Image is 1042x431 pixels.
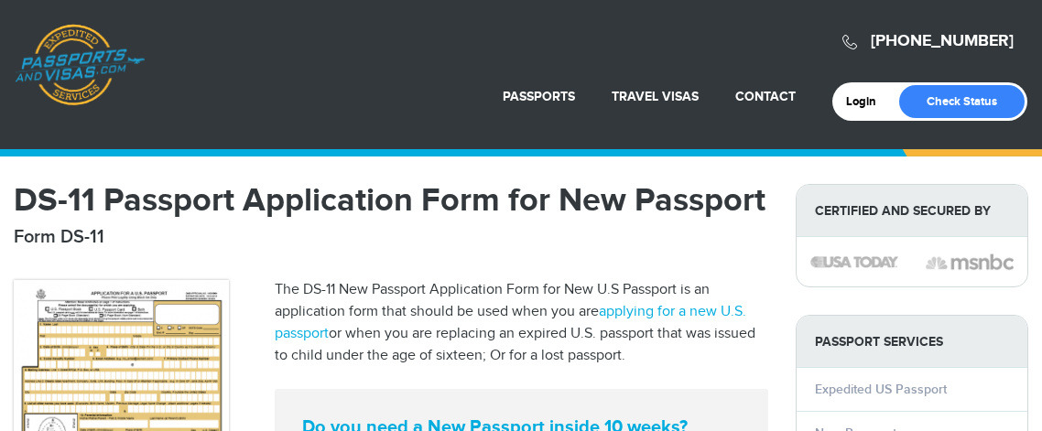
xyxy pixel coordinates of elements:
[846,94,889,109] a: Login
[612,89,699,104] a: Travel Visas
[735,89,796,104] a: Contact
[14,184,768,217] h1: DS-11 Passport Application Form for New Passport
[797,316,1028,368] strong: PASSPORT SERVICES
[797,185,1028,237] strong: Certified and Secured by
[926,252,1014,272] img: image description
[15,24,145,106] a: Passports & [DOMAIN_NAME]
[275,303,746,342] a: applying for a new U.S. passport
[14,226,768,248] h2: Form DS-11
[275,279,768,367] p: The DS-11 New Passport Application Form for New U.S Passport is an application form that should b...
[815,382,947,397] a: Expedited US Passport
[871,31,1014,51] a: [PHONE_NUMBER]
[503,89,575,104] a: Passports
[899,85,1025,118] a: Check Status
[810,256,898,268] img: image description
